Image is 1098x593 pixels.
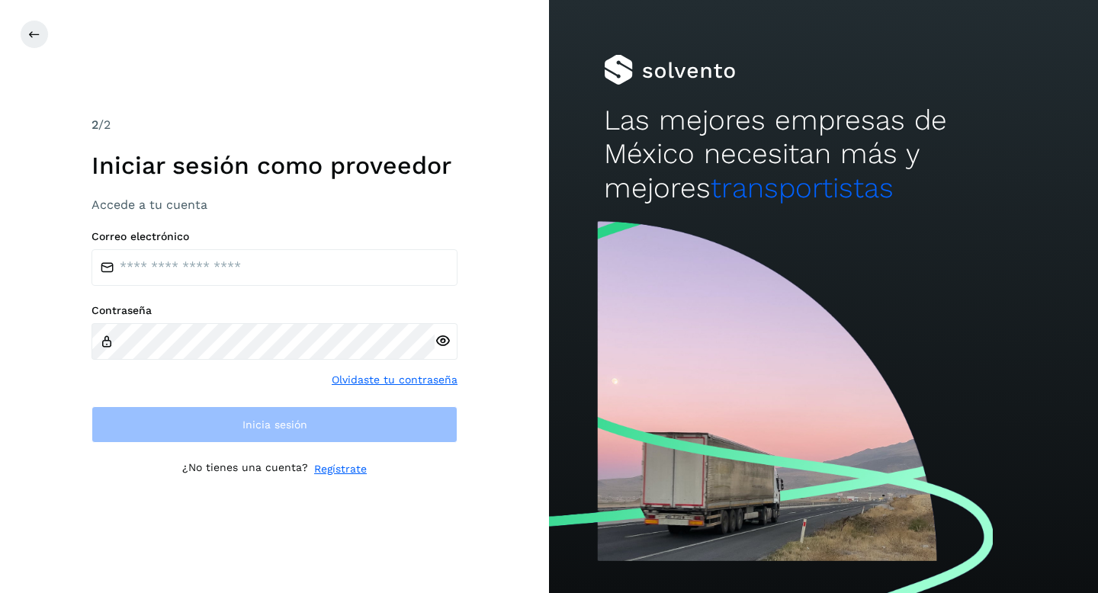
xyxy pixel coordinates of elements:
h1: Iniciar sesión como proveedor [91,151,457,180]
label: Correo electrónico [91,230,457,243]
span: Inicia sesión [242,419,307,430]
span: transportistas [711,171,894,204]
a: Regístrate [314,461,367,477]
a: Olvidaste tu contraseña [332,372,457,388]
span: 2 [91,117,98,132]
button: Inicia sesión [91,406,457,443]
h2: Las mejores empresas de México necesitan más y mejores [604,104,1043,205]
h3: Accede a tu cuenta [91,197,457,212]
p: ¿No tienes una cuenta? [182,461,308,477]
div: /2 [91,116,457,134]
label: Contraseña [91,304,457,317]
